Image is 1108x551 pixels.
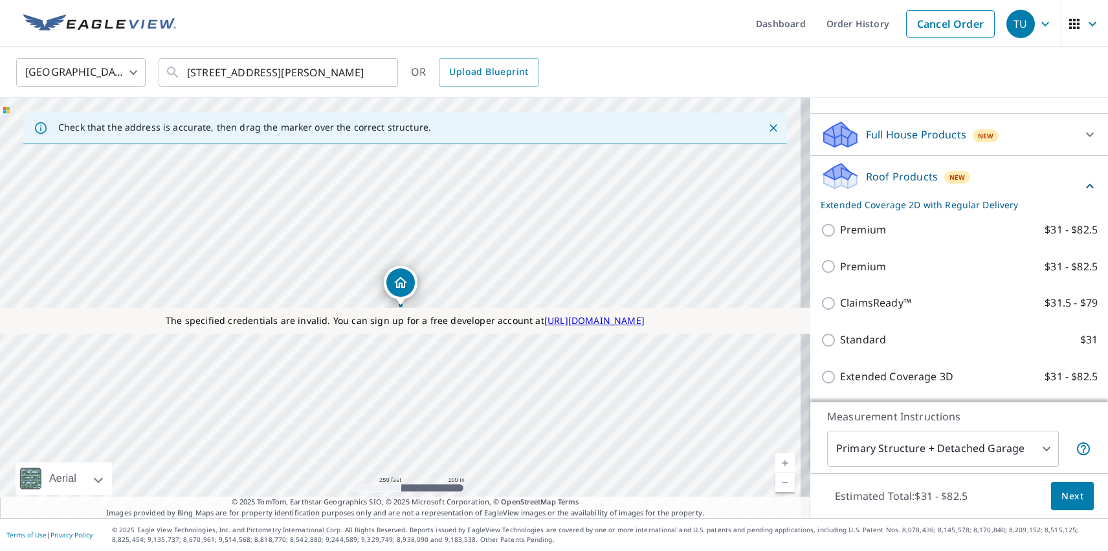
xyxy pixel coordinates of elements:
[821,198,1082,211] p: Extended Coverage 2D with Regular Delivery
[1006,10,1035,38] div: TU
[558,497,579,506] a: Terms
[1076,441,1091,457] span: Your report will include the primary structure and a detached garage if one exists.
[825,482,978,510] p: Estimated Total: $31 - $82.5
[1051,482,1094,511] button: Next
[187,54,371,91] input: Search by address or latitude-longitude
[58,122,431,133] p: Check that the address is accurate, then drag the marker over the correct structure.
[384,266,417,306] div: Dropped pin, building 1, Residential property, 1111 E Cesar Chavez St Austin, TX 78702
[6,530,47,539] a: Terms of Use
[827,431,1059,467] div: Primary Structure + Detached Garage
[978,131,994,141] span: New
[949,172,966,182] span: New
[1045,369,1098,385] p: $31 - $82.5
[866,127,966,142] p: Full House Products
[821,119,1098,150] div: Full House ProductsNew
[449,64,528,80] span: Upload Blueprint
[16,54,146,91] div: [GEOGRAPHIC_DATA]
[16,462,112,495] div: Aerial
[765,120,782,136] button: Close
[23,14,176,34] img: EV Logo
[1045,295,1098,311] p: $31.5 - $79
[1045,259,1098,275] p: $31 - $82.5
[232,497,579,508] span: © 2025 TomTom, Earthstar Geographics SIO, © 2025 Microsoft Corporation, ©
[6,531,93,539] p: |
[840,369,953,385] p: Extended Coverage 3D
[840,295,911,311] p: ClaimsReady™
[775,473,795,492] a: Current Level 17, Zoom Out
[866,169,938,184] p: Roof Products
[906,10,995,38] a: Cancel Order
[840,222,886,238] p: Premium
[1045,222,1098,238] p: $31 - $82.5
[827,409,1091,424] p: Measurement Instructions
[821,161,1098,211] div: Roof ProductsNewExtended Coverage 2D with Regular Delivery
[544,314,645,327] a: [URL][DOMAIN_NAME]
[1080,332,1098,348] p: $31
[1061,488,1083,504] span: Next
[439,58,538,87] a: Upload Blueprint
[840,259,886,275] p: Premium
[840,332,886,348] p: Standard
[501,497,555,506] a: OpenStreetMap
[112,525,1102,545] p: © 2025 Eagle View Technologies, Inc. and Pictometry International Corp. All Rights Reserved. Repo...
[45,462,80,495] div: Aerial
[50,530,93,539] a: Privacy Policy
[775,453,795,473] a: Current Level 17, Zoom In
[411,58,539,87] div: OR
